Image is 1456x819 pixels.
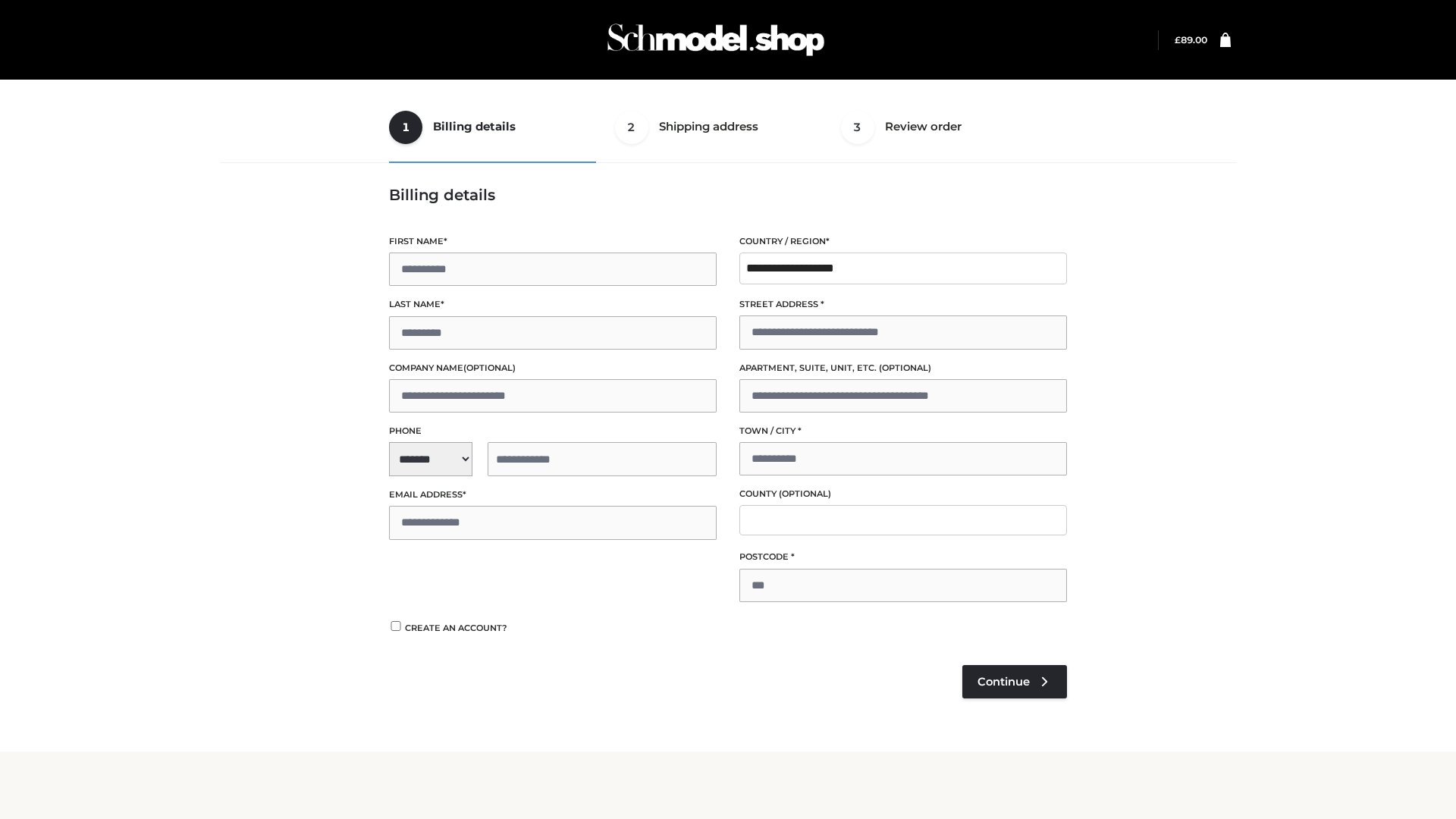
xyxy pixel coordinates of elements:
[977,675,1030,689] span: Continue
[779,488,831,499] span: (optional)
[389,488,717,502] label: Email address
[389,297,717,312] label: Last name
[1175,34,1207,45] a: £89.00
[739,361,1067,375] label: Apartment, suite, unit, etc.
[739,487,1067,501] label: County
[1175,34,1181,45] span: £
[389,234,717,249] label: First name
[389,186,1067,204] h3: Billing details
[389,621,403,631] input: Create an account?
[739,234,1067,249] label: Country / Region
[879,362,931,373] span: (optional)
[739,297,1067,312] label: Street address
[389,361,717,375] label: Company name
[962,665,1067,698] a: Continue
[405,623,507,633] span: Create an account?
[463,362,516,373] span: (optional)
[739,550,1067,564] label: Postcode
[1175,34,1207,45] bdi: 89.00
[389,424,717,438] label: Phone
[739,424,1067,438] label: Town / City
[602,10,830,70] img: Schmodel Admin 964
